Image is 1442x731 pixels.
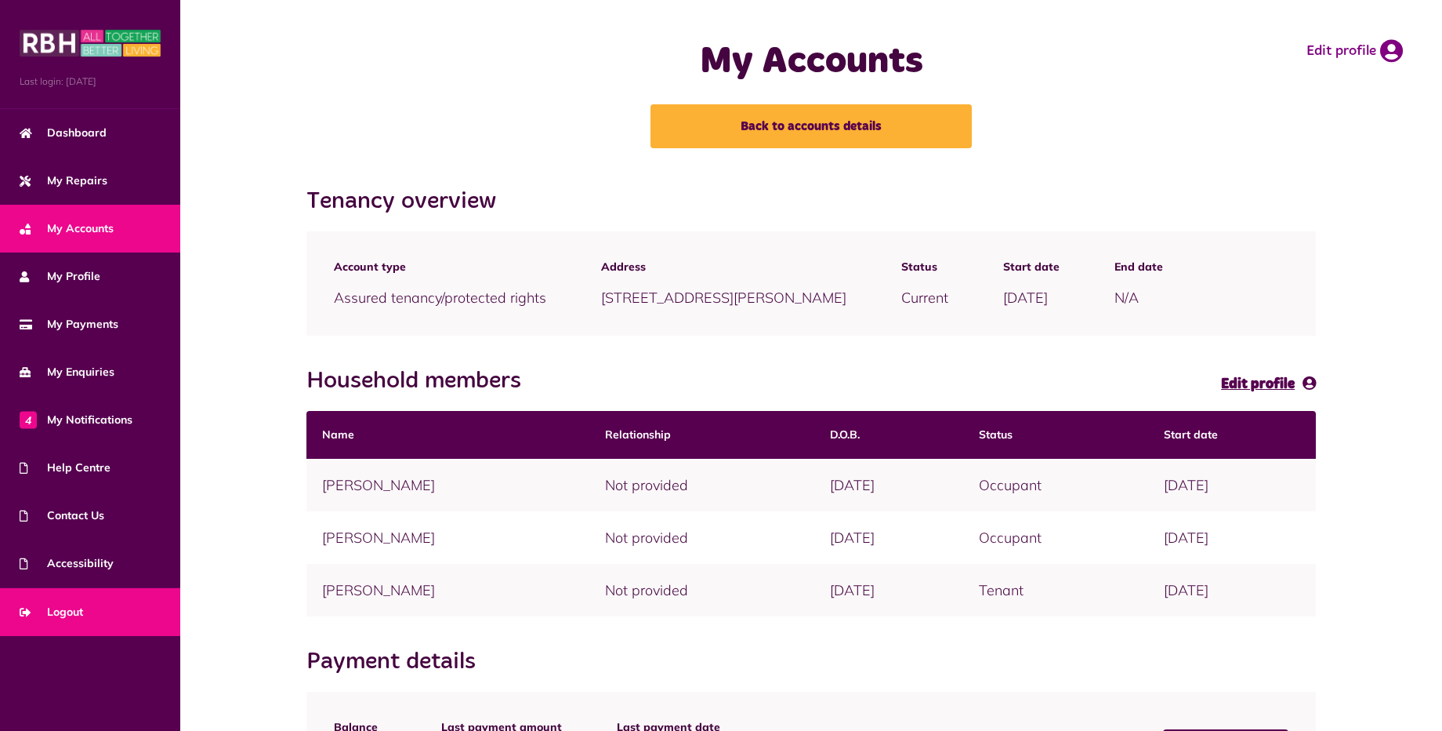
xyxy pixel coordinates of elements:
td: Occupant [963,511,1148,564]
h1: My Accounts [512,39,1111,85]
span: My Enquiries [20,364,114,380]
h2: Tenancy overview [306,187,512,216]
span: Contact Us [20,507,104,524]
td: Not provided [589,511,814,564]
th: Status [963,411,1148,459]
a: Edit profile [1306,39,1403,63]
img: MyRBH [20,27,161,59]
td: Not provided [589,564,814,616]
span: My Repairs [20,173,107,189]
th: Relationship [589,411,814,459]
h2: Household members [306,367,537,395]
td: Tenant [963,564,1148,616]
span: Help Centre [20,460,111,476]
th: D.O.B. [814,411,963,459]
td: [DATE] [814,511,963,564]
td: [DATE] [1148,511,1316,564]
span: My Payments [20,316,118,333]
span: Edit profile [1221,377,1295,391]
th: Start date [1148,411,1316,459]
td: [DATE] [814,459,963,511]
span: End date [1114,259,1163,275]
td: [PERSON_NAME] [306,459,589,511]
td: [PERSON_NAME] [306,511,589,564]
td: [DATE] [1148,459,1316,511]
span: 4 [20,411,37,428]
h2: Payment details [306,648,491,676]
td: Occupant [963,459,1148,511]
th: Name [306,411,589,459]
span: Accessibility [20,555,114,572]
span: Assured tenancy/protected rights [334,289,546,307]
span: [STREET_ADDRESS][PERSON_NAME] [601,289,846,307]
a: Back to accounts details [650,104,972,148]
td: [DATE] [1148,564,1316,616]
span: My Notifications [20,412,132,428]
a: Edit profile [1221,373,1316,395]
td: [DATE] [814,564,963,616]
td: Not provided [589,459,814,511]
span: My Accounts [20,220,114,237]
span: [DATE] [1003,289,1048,307]
span: Logout [20,604,83,620]
td: [PERSON_NAME] [306,564,589,616]
span: Start date [1003,259,1060,275]
span: N/A [1114,289,1139,307]
span: Address [601,259,846,275]
span: Status [901,259,948,275]
span: My Profile [20,268,100,285]
span: Dashboard [20,125,107,141]
span: Account type [334,259,546,275]
span: Last login: [DATE] [20,75,161,89]
span: Current [901,289,948,307]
